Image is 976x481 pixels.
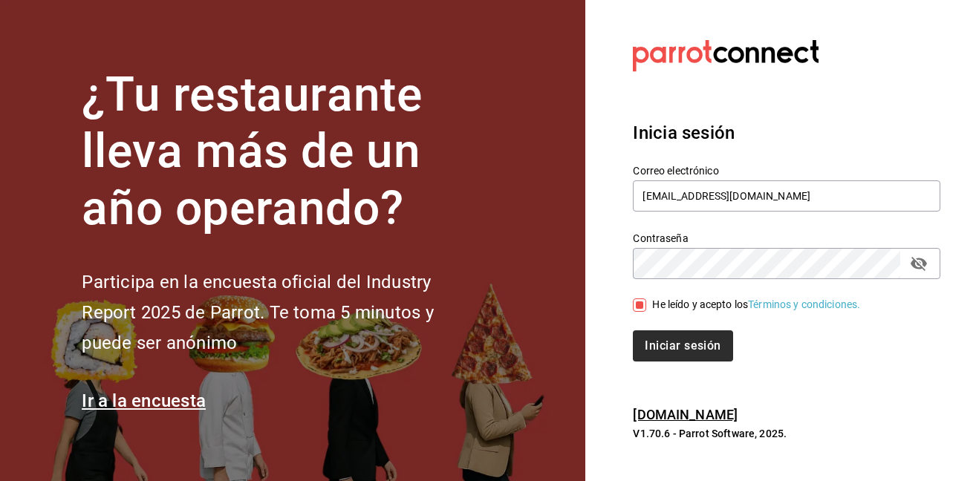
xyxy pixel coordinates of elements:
button: passwordField [906,251,931,276]
button: Iniciar sesión [633,330,732,361]
input: Ingresa tu correo electrónico [633,180,940,212]
a: Ir a la encuesta [82,390,206,411]
div: He leído y acepto los [652,297,860,313]
p: V1.70.6 - Parrot Software, 2025. [633,426,940,441]
h3: Inicia sesión [633,120,940,146]
a: [DOMAIN_NAME] [633,407,738,422]
a: Términos y condiciones. [748,298,860,310]
label: Correo electrónico [633,165,940,175]
label: Contraseña [633,232,940,243]
h1: ¿Tu restaurante lleva más de un año operando? [82,67,483,238]
h2: Participa en la encuesta oficial del Industry Report 2025 de Parrot. Te toma 5 minutos y puede se... [82,267,483,358]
